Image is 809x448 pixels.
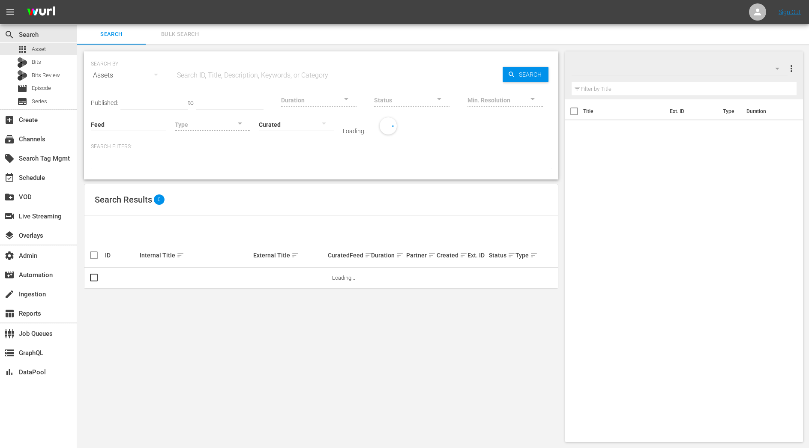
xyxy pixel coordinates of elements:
span: Series [17,96,27,107]
div: Curated [328,252,347,259]
span: Schedule [4,173,15,183]
div: Ext. ID [467,252,487,259]
span: sort [460,251,467,259]
span: Channels [4,134,15,144]
div: External Title [253,250,325,260]
span: Episode [32,84,51,93]
span: Search [4,30,15,40]
span: Series [32,97,47,106]
span: VOD [4,192,15,202]
span: sort [365,251,372,259]
span: 0 [154,194,165,205]
span: sort [177,251,184,259]
span: Bulk Search [151,30,209,39]
div: Bits Review [17,70,27,81]
span: Search Tag Mgmt [4,153,15,164]
span: sort [508,251,515,259]
span: Published: [91,99,118,106]
span: Search [515,67,548,82]
span: sort [428,251,436,259]
div: Assets [91,63,166,87]
span: sort [530,251,538,259]
a: Sign Out [779,9,801,15]
span: DataPool [4,367,15,377]
div: Bits [17,57,27,68]
div: Feed [350,250,369,260]
span: GraphQL [4,348,15,358]
span: Loading... [332,275,355,281]
span: Bits Review [32,71,60,80]
span: Asset [32,45,46,54]
span: to [188,99,194,106]
th: Duration [741,99,793,123]
span: Asset [17,44,27,54]
span: Search Results [95,194,152,205]
span: Search [82,30,141,39]
span: Reports [4,308,15,319]
th: Title [583,99,665,123]
span: Admin [4,251,15,261]
span: sort [396,251,404,259]
span: Live Streaming [4,211,15,221]
span: Create [4,115,15,125]
div: Loading.. [343,128,367,134]
div: Partner [406,250,434,260]
th: Type [718,99,741,123]
th: Ext. ID [665,99,718,123]
button: Search [503,67,548,82]
span: more_vert [786,63,797,74]
span: Bits [32,58,41,66]
div: Status [489,250,512,260]
img: ans4CAIJ8jUAAAAAAAAAAAAAAAAAAAAAAAAgQb4GAAAAAAAAAAAAAAAAAAAAAAAAJMjXAAAAAAAAAAAAAAAAAAAAAAAAgAT5G... [21,2,62,22]
span: Ingestion [4,289,15,299]
span: menu [5,7,15,17]
button: more_vert [786,58,797,79]
div: ID [105,252,137,259]
div: Type [515,250,530,260]
div: Internal Title [140,250,251,260]
span: Job Queues [4,329,15,339]
div: Duration [371,250,403,260]
div: Created [437,250,464,260]
span: sort [291,251,299,259]
span: Automation [4,270,15,280]
span: Episode [17,84,27,94]
p: Search Filters: [91,143,551,150]
span: Overlays [4,230,15,241]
